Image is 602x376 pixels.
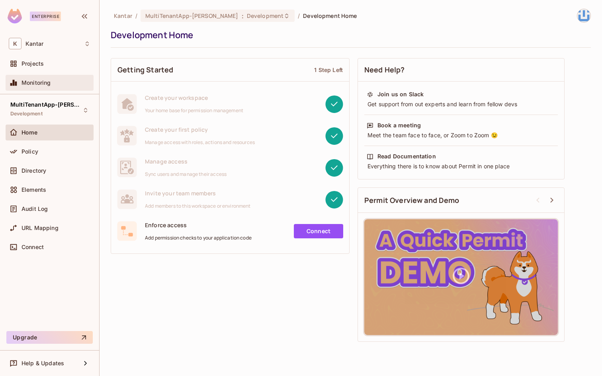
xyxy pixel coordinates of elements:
span: Workspace: Kantar [25,41,43,47]
span: Development Home [303,12,357,19]
div: 1 Step Left [314,66,343,74]
span: : [241,13,244,19]
div: Enterprise [30,12,61,21]
a: Connect [294,224,343,238]
span: Elements [21,187,46,193]
div: Book a meeting [377,121,421,129]
span: Need Help? [364,65,405,75]
span: Your home base for permission management [145,107,243,114]
span: K [9,38,21,49]
span: Help & Updates [21,360,64,366]
span: Projects [21,60,44,67]
div: Join us on Slack [377,90,424,98]
li: / [298,12,300,19]
span: Development [10,111,43,117]
div: Meet the team face to face, or Zoom to Zoom 😉 [367,131,555,139]
div: Everything there is to know about Permit in one place [367,162,555,170]
span: Create your workspace [145,94,243,101]
span: MultiTenantApp-[PERSON_NAME] [145,12,238,19]
span: Add permission checks to your application code [145,235,252,241]
span: Add members to this workspace or environment [145,203,251,209]
div: Read Documentation [377,152,436,160]
span: Create your first policy [145,126,255,133]
span: Directory [21,168,46,174]
span: URL Mapping [21,225,59,231]
span: Policy [21,148,38,155]
span: Home [21,129,38,136]
div: Development Home [111,29,587,41]
button: Upgrade [6,331,93,344]
span: MultiTenantApp-[PERSON_NAME] [10,101,82,108]
span: Audit Log [21,206,48,212]
img: SReyMgAAAABJRU5ErkJggg== [8,9,22,23]
span: Invite your team members [145,189,251,197]
span: the active workspace [114,12,132,19]
span: Manage access [145,158,227,165]
span: Manage access with roles, actions and resources [145,139,255,146]
span: Connect [21,244,44,250]
span: Monitoring [21,80,51,86]
div: Get support from out experts and learn from fellow devs [367,100,555,108]
span: Enforce access [145,221,252,229]
span: Development [247,12,283,19]
li: / [135,12,137,19]
span: Sync users and manage their access [145,171,227,177]
span: Getting Started [117,65,173,75]
img: ramanesh.pv@kantar.com [577,9,590,22]
span: Permit Overview and Demo [364,195,459,205]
